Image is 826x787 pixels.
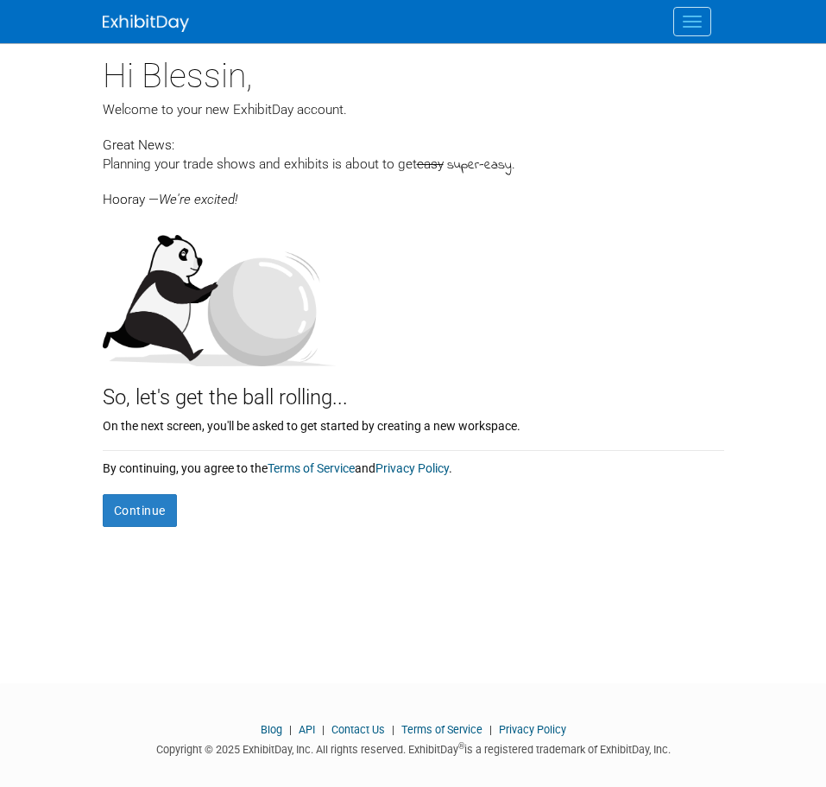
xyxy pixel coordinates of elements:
[103,175,724,209] div: Hooray —
[285,723,296,736] span: |
[268,461,355,475] a: Terms of Service
[485,723,496,736] span: |
[103,451,724,477] div: By continuing, you agree to the and .
[673,7,711,36] button: Menu
[261,723,282,736] a: Blog
[103,15,189,32] img: ExhibitDay
[388,723,399,736] span: |
[458,741,464,751] sup: ®
[375,461,449,475] a: Privacy Policy
[499,723,566,736] a: Privacy Policy
[331,723,385,736] a: Contact Us
[103,43,724,100] div: Hi Blessin,
[447,155,512,175] span: super-easy
[318,723,329,736] span: |
[103,366,724,413] div: So, let's get the ball rolling...
[417,156,444,172] span: easy
[103,218,336,366] img: Let's get the ball rolling
[103,413,724,435] div: On the next screen, you'll be asked to get started by creating a new workspace.
[103,494,177,527] button: Continue
[401,723,482,736] a: Terms of Service
[103,135,724,155] div: Great News:
[299,723,315,736] a: API
[159,192,237,207] span: We're excited!
[103,155,724,175] div: Planning your trade shows and exhibits is about to get .
[103,100,724,119] div: Welcome to your new ExhibitDay account.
